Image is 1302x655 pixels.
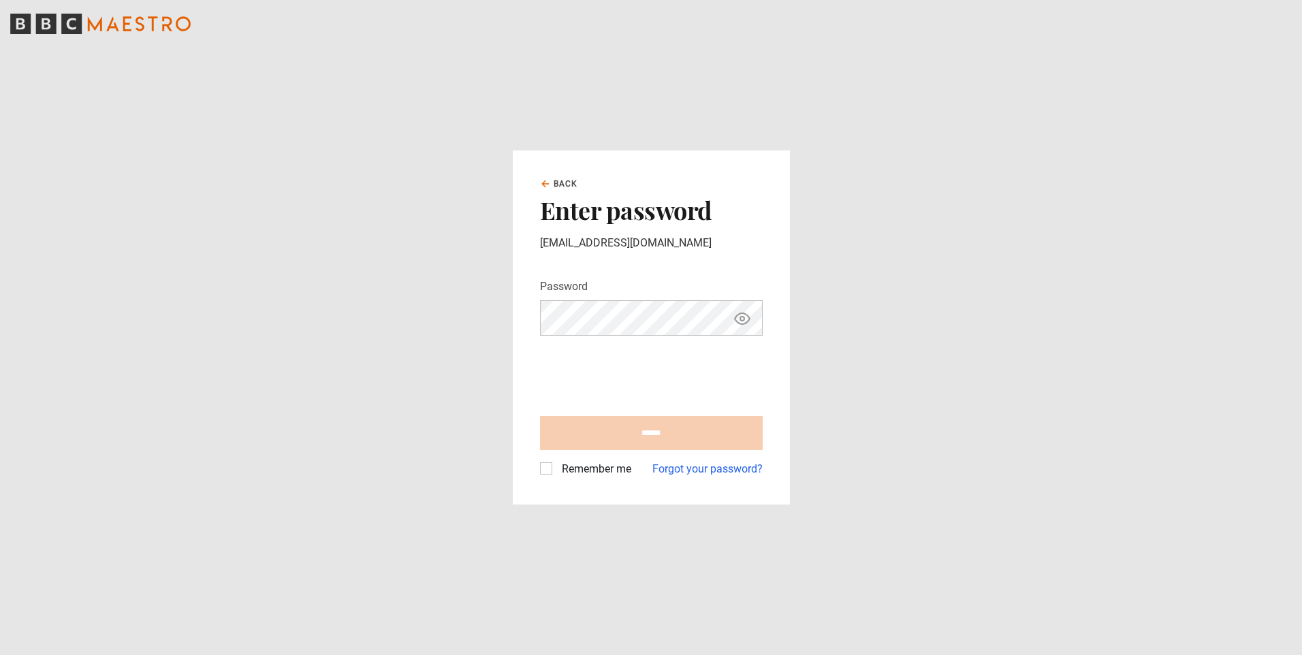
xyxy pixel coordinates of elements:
[554,178,578,190] span: Back
[652,461,763,477] a: Forgot your password?
[540,278,588,295] label: Password
[540,235,763,251] p: [EMAIL_ADDRESS][DOMAIN_NAME]
[556,461,631,477] label: Remember me
[540,195,763,224] h2: Enter password
[10,14,191,34] svg: BBC Maestro
[540,178,578,190] a: Back
[731,306,754,330] button: Show password
[540,347,747,400] iframe: reCAPTCHA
